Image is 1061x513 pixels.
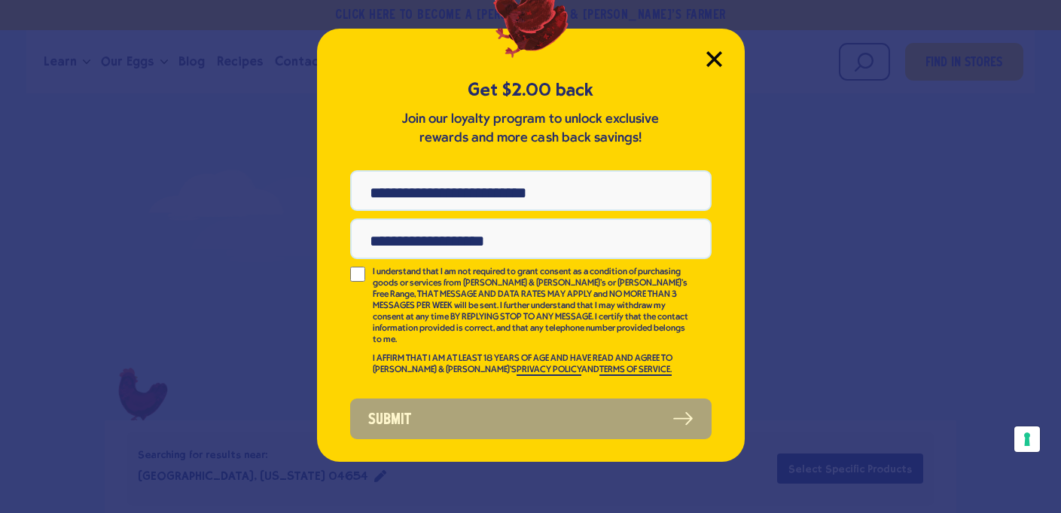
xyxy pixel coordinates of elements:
[517,365,581,376] a: PRIVACY POLICY
[373,353,691,376] p: I AFFIRM THAT I AM AT LEAST 18 YEARS OF AGE AND HAVE READ AND AGREE TO [PERSON_NAME] & [PERSON_NA...
[373,267,691,346] p: I understand that I am not required to grant consent as a condition of purchasing goods or servic...
[706,51,722,67] button: Close Modal
[350,267,365,282] input: I understand that I am not required to grant consent as a condition of purchasing goods or servic...
[1014,426,1040,452] button: Your consent preferences for tracking technologies
[350,398,712,439] button: Submit
[399,110,663,148] p: Join our loyalty program to unlock exclusive rewards and more cash back savings!
[599,365,672,376] a: TERMS OF SERVICE.
[350,78,712,102] h5: Get $2.00 back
